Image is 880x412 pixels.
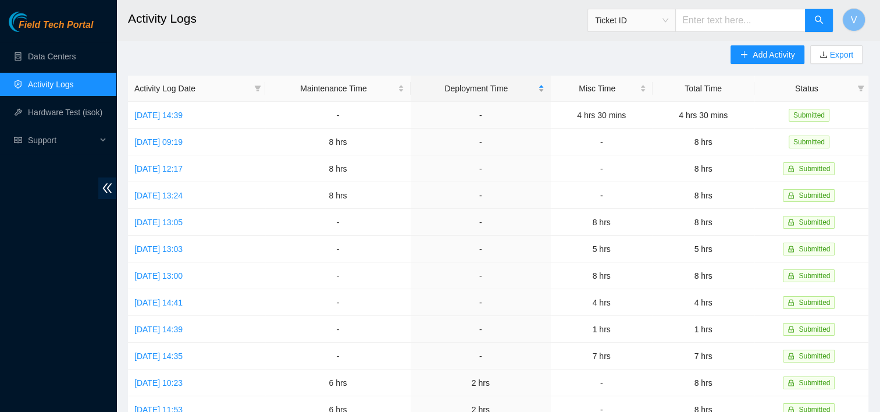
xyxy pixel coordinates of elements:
[799,379,830,387] span: Submitted
[788,326,795,333] span: lock
[265,370,411,396] td: 6 hrs
[28,80,74,89] a: Activity Logs
[788,353,795,360] span: lock
[411,370,551,396] td: 2 hrs
[820,51,828,60] span: download
[134,82,250,95] span: Activity Log Date
[134,111,183,120] a: [DATE] 14:39
[799,272,830,280] span: Submitted
[411,129,551,155] td: -
[842,8,865,31] button: V
[810,45,863,64] button: downloadExport
[740,51,748,60] span: plus
[551,155,653,182] td: -
[551,262,653,289] td: 8 hrs
[551,316,653,343] td: 1 hrs
[653,209,754,236] td: 8 hrs
[789,136,829,148] span: Submitted
[411,209,551,236] td: -
[799,352,830,360] span: Submitted
[411,155,551,182] td: -
[254,85,261,92] span: filter
[134,378,183,388] a: [DATE] 10:23
[789,109,829,122] span: Submitted
[551,370,653,396] td: -
[134,191,183,200] a: [DATE] 13:24
[411,102,551,129] td: -
[9,21,93,36] a: Akamai TechnologiesField Tech Portal
[134,298,183,307] a: [DATE] 14:41
[551,236,653,262] td: 5 hrs
[788,379,795,386] span: lock
[28,129,97,152] span: Support
[411,262,551,289] td: -
[653,102,754,129] td: 4 hrs 30 mins
[551,182,653,209] td: -
[265,316,411,343] td: -
[799,191,830,200] span: Submitted
[788,165,795,172] span: lock
[411,236,551,262] td: -
[551,129,653,155] td: -
[551,343,653,370] td: 7 hrs
[653,316,754,343] td: 1 hrs
[19,20,93,31] span: Field Tech Portal
[851,13,857,27] span: V
[9,12,59,32] img: Akamai Technologies
[265,155,411,182] td: 8 hrs
[788,219,795,226] span: lock
[551,209,653,236] td: 8 hrs
[653,155,754,182] td: 8 hrs
[653,343,754,370] td: 7 hrs
[265,102,411,129] td: -
[411,316,551,343] td: -
[134,271,183,280] a: [DATE] 13:00
[411,289,551,316] td: -
[828,50,853,59] a: Export
[857,85,864,92] span: filter
[28,52,76,61] a: Data Centers
[134,325,183,334] a: [DATE] 14:39
[134,244,183,254] a: [DATE] 13:03
[653,129,754,155] td: 8 hrs
[265,236,411,262] td: -
[788,299,795,306] span: lock
[551,289,653,316] td: 4 hrs
[265,343,411,370] td: -
[551,102,653,129] td: 4 hrs 30 mins
[28,108,102,117] a: Hardware Test (isok)
[653,289,754,316] td: 4 hrs
[653,370,754,396] td: 8 hrs
[788,246,795,253] span: lock
[265,262,411,289] td: -
[731,45,804,64] button: plusAdd Activity
[788,272,795,279] span: lock
[265,182,411,209] td: 8 hrs
[14,136,22,144] span: read
[134,137,183,147] a: [DATE] 09:19
[265,129,411,155] td: 8 hrs
[799,325,830,333] span: Submitted
[788,192,795,199] span: lock
[799,245,830,253] span: Submitted
[799,165,830,173] span: Submitted
[653,182,754,209] td: 8 hrs
[761,82,853,95] span: Status
[799,218,830,226] span: Submitted
[653,76,754,102] th: Total Time
[799,299,830,307] span: Submitted
[675,9,806,32] input: Enter text here...
[252,80,263,97] span: filter
[855,80,867,97] span: filter
[653,236,754,262] td: 5 hrs
[805,9,833,32] button: search
[653,262,754,289] td: 8 hrs
[753,48,795,61] span: Add Activity
[814,15,824,26] span: search
[411,343,551,370] td: -
[595,12,668,29] span: Ticket ID
[265,209,411,236] td: -
[98,177,116,199] span: double-left
[134,351,183,361] a: [DATE] 14:35
[411,182,551,209] td: -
